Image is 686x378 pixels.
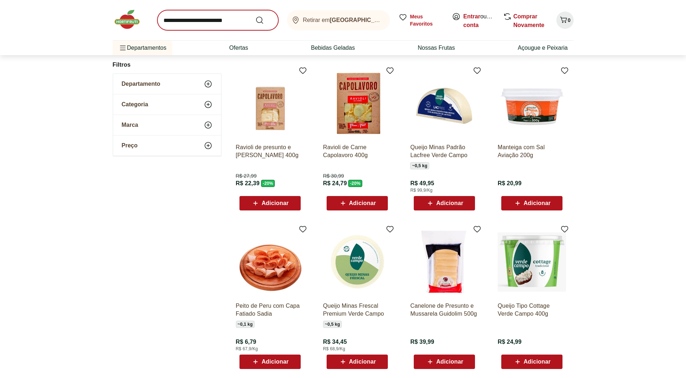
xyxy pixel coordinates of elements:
[498,69,566,138] img: Manteiga com Sal Aviação 200g
[410,162,429,169] span: ~ 0,5 kg
[323,228,391,296] img: Queijo Minas Frescal Premium Verde Campo
[349,200,376,206] span: Adicionar
[236,228,304,296] img: Peito de Peru com Capa Fatiado Sadia
[410,187,432,193] span: R$ 99,9/Kg
[463,13,480,19] a: Entrar
[330,17,454,23] b: [GEOGRAPHIC_DATA]/[GEOGRAPHIC_DATA]
[498,302,566,318] a: Queijo Tipo Cottage Verde Campo 400g
[261,359,288,365] span: Adicionar
[349,359,376,365] span: Adicionar
[122,80,161,88] span: Departamento
[122,142,138,149] span: Preço
[410,69,479,138] img: Queijo Minas Padrão Lacfree Verde Campo
[122,121,138,129] span: Marca
[323,338,347,346] span: R$ 34,45
[498,143,566,159] a: Manteiga com Sal Aviação 200g
[239,355,301,369] button: Adicionar
[498,338,521,346] span: R$ 24,99
[311,44,355,52] a: Bebidas Geladas
[501,355,562,369] button: Adicionar
[323,143,391,159] a: Ravioli de Carne Capolavoro 400g
[261,180,275,187] span: - 20 %
[568,17,571,23] span: 0
[113,74,221,94] button: Departamento
[518,44,568,52] a: Açougue e Peixaria
[410,228,479,296] img: Canelone de Presunto e Mussarela Guidolim 500g
[327,196,388,210] button: Adicionar
[239,196,301,210] button: Adicionar
[236,302,304,318] a: Peito de Peru com Capa Fatiado Sadia
[323,179,347,187] span: R$ 24,79
[236,179,260,187] span: R$ 22,39
[327,355,388,369] button: Adicionar
[323,69,391,138] img: Ravioli de Carne Capolavoro 400g
[303,17,382,23] span: Retirar em
[118,39,127,57] button: Menu
[410,143,479,159] a: Queijo Minas Padrão Lacfree Verde Campo
[236,346,258,352] span: R$ 67,9/Kg
[556,12,574,29] button: Carrinho
[236,69,304,138] img: Ravioli de presunto e queijo Capolavoro 400g
[436,200,463,206] span: Adicionar
[255,16,273,25] button: Submit Search
[410,338,434,346] span: R$ 39,99
[236,172,257,179] span: R$ 27,99
[236,321,255,328] span: ~ 0,1 kg
[410,302,479,318] a: Canelone de Presunto e Mussarela Guidolim 500g
[323,172,344,179] span: R$ 30,99
[414,355,475,369] button: Adicionar
[399,13,443,27] a: Meus Favoritos
[287,10,390,30] button: Retirar em[GEOGRAPHIC_DATA]/[GEOGRAPHIC_DATA]
[236,338,256,346] span: R$ 6,79
[463,12,496,30] span: ou
[410,13,443,27] span: Meus Favoritos
[410,179,434,187] span: R$ 49,95
[514,13,544,28] a: Comprar Novamente
[498,179,521,187] span: R$ 20,99
[118,39,166,57] span: Departamentos
[157,10,278,30] input: search
[122,101,148,108] span: Categoria
[323,302,391,318] a: Queijo Minas Frescal Premium Verde Campo
[348,180,362,187] span: - 20 %
[498,228,566,296] img: Queijo Tipo Cottage Verde Campo 400g
[418,44,455,52] a: Nossas Frutas
[236,143,304,159] a: Ravioli de presunto e [PERSON_NAME] 400g
[524,200,551,206] span: Adicionar
[229,44,248,52] a: Ofertas
[113,115,221,135] button: Marca
[113,9,149,30] img: Hortifruti
[113,94,221,115] button: Categoria
[436,359,463,365] span: Adicionar
[524,359,551,365] span: Adicionar
[113,135,221,156] button: Preço
[261,200,288,206] span: Adicionar
[323,346,345,352] span: R$ 68,9/Kg
[501,196,562,210] button: Adicionar
[323,321,342,328] span: ~ 0,5 kg
[113,58,221,72] h2: Filtros
[414,196,475,210] button: Adicionar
